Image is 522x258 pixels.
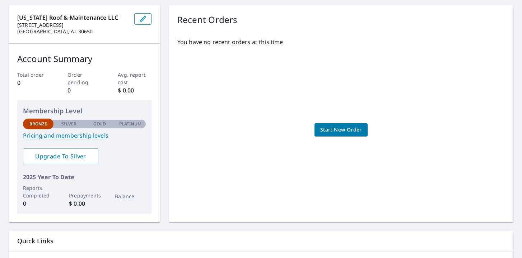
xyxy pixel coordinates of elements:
[17,52,152,65] p: Account Summary
[23,131,146,140] a: Pricing and membership levels
[93,121,106,127] p: Gold
[23,184,53,199] p: Reports Completed
[67,86,101,95] p: 0
[119,121,142,127] p: Platinum
[17,78,51,87] p: 0
[69,192,99,199] p: Prepayments
[17,236,505,245] p: Quick Links
[314,123,368,137] a: Start New Order
[17,71,51,78] p: Total order
[67,71,101,86] p: Order pending
[17,28,129,35] p: [GEOGRAPHIC_DATA], AL 30650
[17,22,129,28] p: [STREET_ADDRESS]
[69,199,99,208] p: $ 0.00
[118,71,151,86] p: Avg. report cost
[177,13,238,26] p: Recent Orders
[177,38,505,46] p: You have no recent orders at this time
[23,173,146,181] p: 2025 Year To Date
[23,106,146,116] p: Membership Level
[115,192,145,200] p: Balance
[23,199,53,208] p: 0
[17,13,129,22] p: [US_STATE] Roof & Maintenance LLC
[29,121,47,127] p: Bronze
[61,121,76,127] p: Silver
[320,125,362,134] span: Start New Order
[23,148,98,164] a: Upgrade To Silver
[118,86,151,95] p: $ 0.00
[29,152,93,160] span: Upgrade To Silver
